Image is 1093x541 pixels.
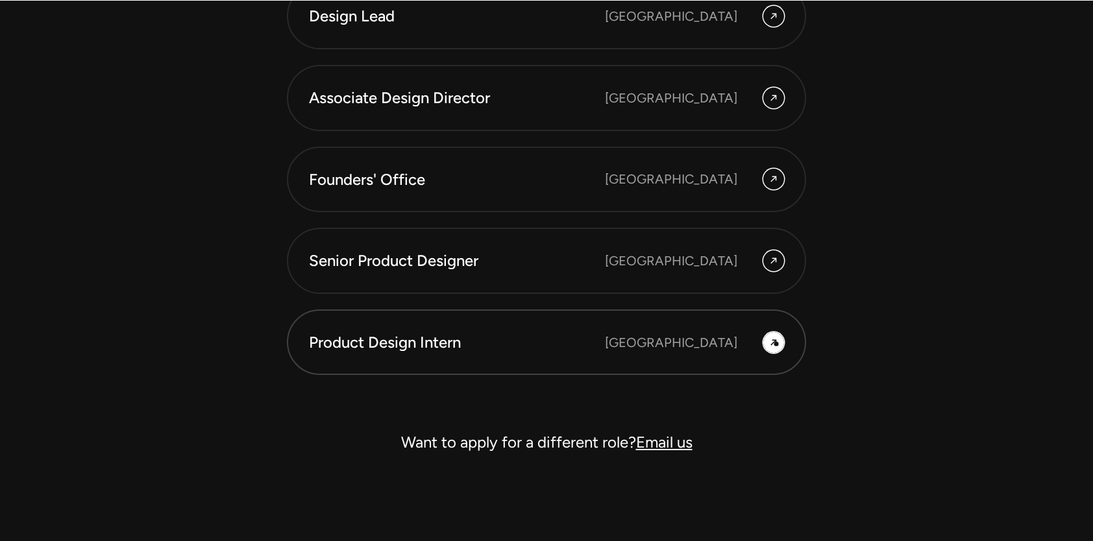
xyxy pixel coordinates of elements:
[605,333,737,352] div: [GEOGRAPHIC_DATA]
[287,228,806,294] a: Senior Product Designer [GEOGRAPHIC_DATA]
[605,88,737,108] div: [GEOGRAPHIC_DATA]
[287,147,806,213] a: Founders' Office [GEOGRAPHIC_DATA]
[287,309,806,376] a: Product Design Intern [GEOGRAPHIC_DATA]
[309,250,605,272] div: Senior Product Designer
[287,427,806,458] div: Want to apply for a different role?
[309,169,605,191] div: Founders' Office
[309,331,605,354] div: Product Design Intern
[287,65,806,131] a: Associate Design Director [GEOGRAPHIC_DATA]
[605,251,737,270] div: [GEOGRAPHIC_DATA]
[636,433,693,451] a: Email us
[605,169,737,189] div: [GEOGRAPHIC_DATA]
[309,87,605,109] div: Associate Design Director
